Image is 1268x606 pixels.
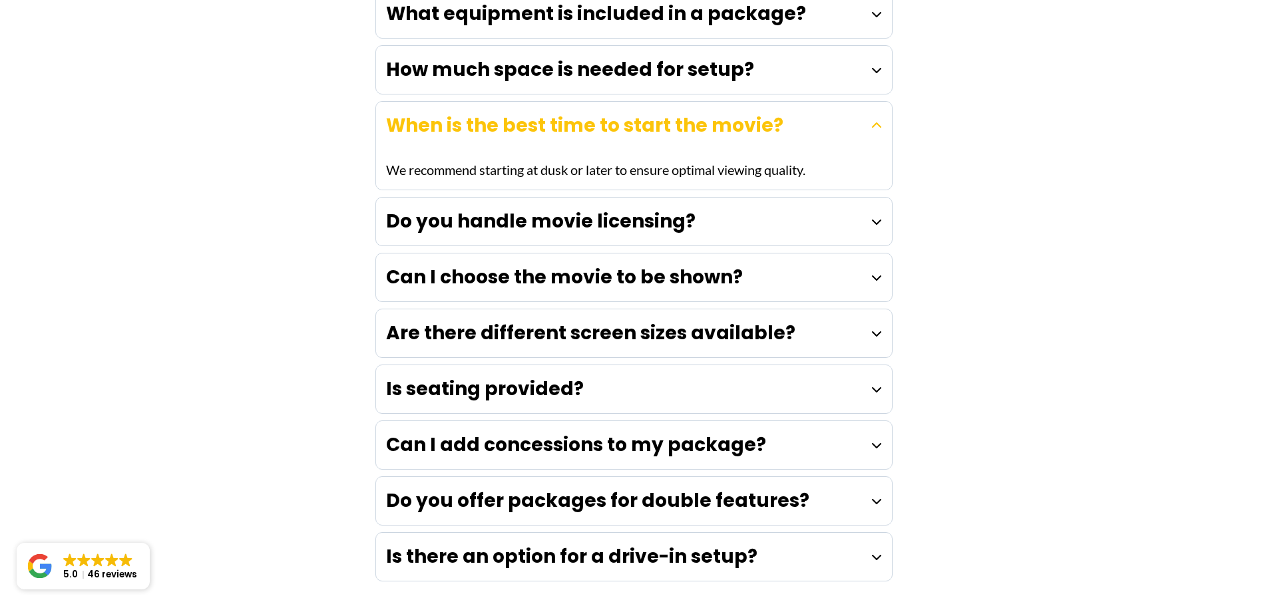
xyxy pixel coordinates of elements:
[386,57,754,82] strong: How much space is needed for setup?
[386,376,584,402] strong: Is seating provided?
[386,320,795,346] strong: Are there different screen sizes available?
[17,543,150,589] a: Close GoogleGoogleGoogleGoogleGoogle 5.046 reviews
[386,1,806,27] strong: What equipment is included in a package?
[386,160,805,180] p: We recommend starting at dusk or later to ensure optimal viewing quality.
[386,112,783,138] strong: When is the best time to start the movie?
[386,432,766,458] strong: Can I add concessions to my package?
[386,543,757,569] strong: Is there an option for a drive-in setup?
[386,208,696,234] strong: Do you handle movie licensing?
[386,264,743,290] strong: Can I choose the movie to be shown?
[386,488,809,514] strong: Do you offer packages for double features?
